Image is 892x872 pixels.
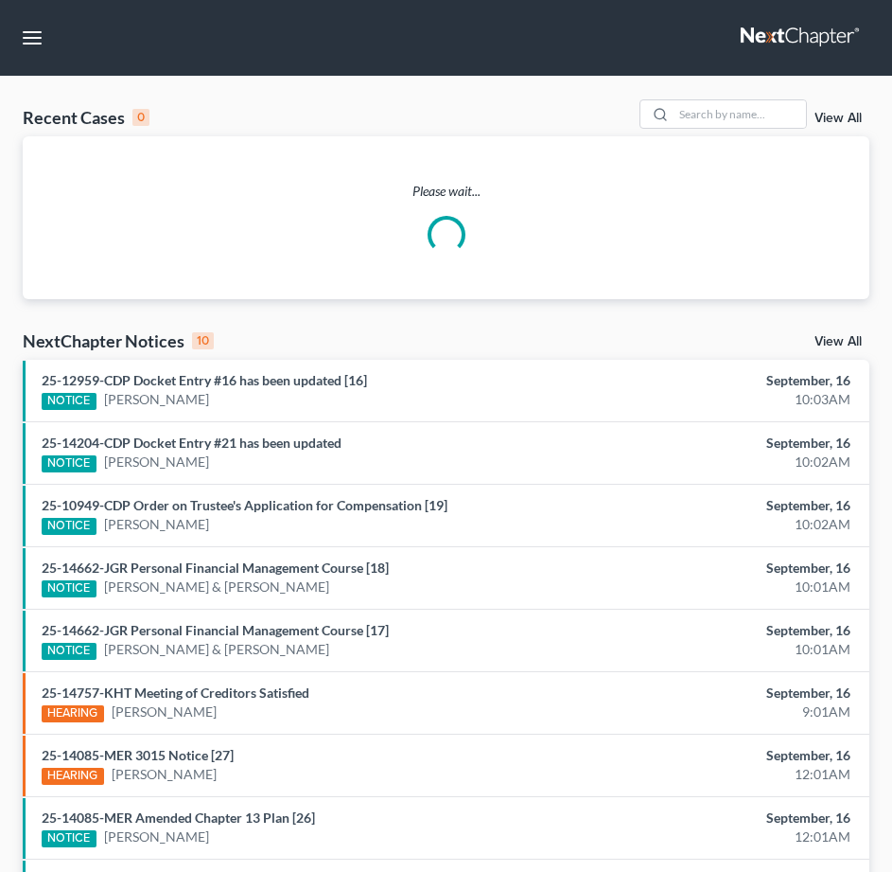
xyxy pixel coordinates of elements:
[593,828,850,846] div: 12:01AM
[593,746,850,765] div: September, 16
[112,703,217,721] a: [PERSON_NAME]
[104,578,329,596] a: [PERSON_NAME] & [PERSON_NAME]
[23,329,214,352] div: NextChapter Notices
[104,515,209,534] a: [PERSON_NAME]
[42,518,96,535] div: NOTICE
[593,765,850,784] div: 12:01AM
[104,640,329,659] a: [PERSON_NAME] & [PERSON_NAME]
[42,810,315,826] a: 25-14085-MER Amended Chapter 13 Plan [26]
[593,578,850,596] div: 10:01AM
[593,559,850,578] div: September, 16
[593,809,850,828] div: September, 16
[42,643,96,660] div: NOTICE
[132,109,149,126] div: 0
[42,747,234,763] a: 25-14085-MER 3015 Notice [27]
[593,434,850,453] div: September, 16
[673,100,806,128] input: Search by name...
[593,684,850,703] div: September, 16
[192,332,214,349] div: 10
[593,515,850,534] div: 10:02AM
[593,703,850,721] div: 9:01AM
[42,372,367,388] a: 25-12959-CDP Docket Entry #16 has been updated [16]
[104,828,209,846] a: [PERSON_NAME]
[23,182,869,201] p: Please wait...
[593,371,850,390] div: September, 16
[42,435,341,451] a: 25-14204-CDP Docket Entry #21 has been updated
[42,622,389,638] a: 25-14662-JGR Personal Financial Management Course [17]
[104,390,209,409] a: [PERSON_NAME]
[814,335,862,348] a: View All
[42,685,309,701] a: 25-14757-KHT Meeting of Creditors Satisfied
[42,830,96,847] div: NOTICE
[593,640,850,659] div: 10:01AM
[42,497,447,513] a: 25-10949-CDP Order on Trustee's Application for Compensation [19]
[42,393,96,410] div: NOTICE
[42,768,104,785] div: HEARING
[42,580,96,597] div: NOTICE
[42,705,104,722] div: HEARING
[593,453,850,472] div: 10:02AM
[42,455,96,472] div: NOTICE
[593,621,850,640] div: September, 16
[112,765,217,784] a: [PERSON_NAME]
[593,390,850,409] div: 10:03AM
[23,106,149,129] div: Recent Cases
[42,560,389,576] a: 25-14662-JGR Personal Financial Management Course [18]
[814,112,862,125] a: View All
[593,496,850,515] div: September, 16
[104,453,209,472] a: [PERSON_NAME]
